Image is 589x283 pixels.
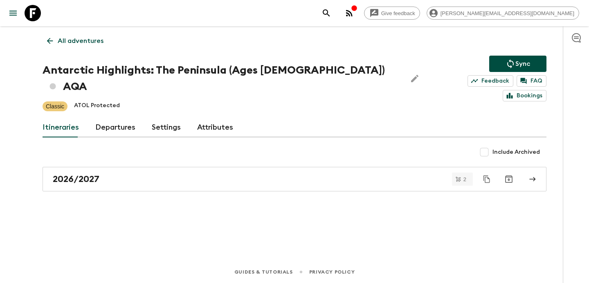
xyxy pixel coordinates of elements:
button: Duplicate [479,172,494,186]
button: search adventures [318,5,335,21]
a: All adventures [43,33,108,49]
a: Bookings [503,90,546,101]
span: Include Archived [492,148,540,156]
h2: 2026/2027 [53,174,99,184]
span: 2 [459,177,471,182]
button: Edit Adventure Title [407,62,423,95]
a: FAQ [517,75,546,87]
p: Sync [515,59,530,69]
a: Give feedback [364,7,420,20]
h1: Antarctic Highlights: The Peninsula (Ages [DEMOGRAPHIC_DATA]) AQA [43,62,400,95]
div: [PERSON_NAME][EMAIL_ADDRESS][DOMAIN_NAME] [427,7,579,20]
a: Attributes [197,118,233,137]
a: Itineraries [43,118,79,137]
button: Archive [501,171,517,187]
a: Privacy Policy [309,267,355,276]
a: Guides & Tutorials [234,267,293,276]
button: Sync adventure departures to the booking engine [489,56,546,72]
a: Feedback [468,75,513,87]
p: ATOL Protected [74,101,120,111]
a: Settings [152,118,181,137]
p: All adventures [58,36,103,46]
button: menu [5,5,21,21]
span: [PERSON_NAME][EMAIL_ADDRESS][DOMAIN_NAME] [436,10,579,16]
p: Classic [46,102,64,110]
span: Give feedback [377,10,420,16]
a: 2026/2027 [43,167,546,191]
a: Departures [95,118,135,137]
